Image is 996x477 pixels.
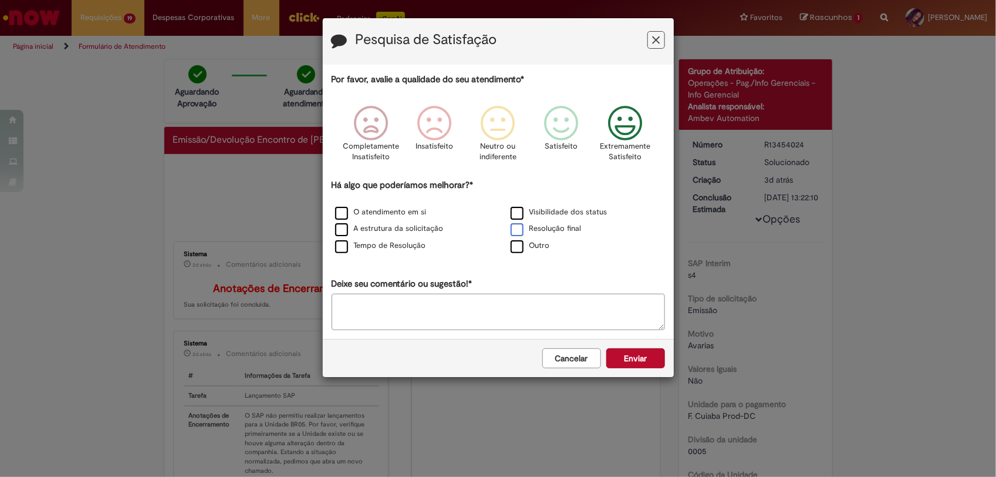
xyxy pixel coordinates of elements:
button: Cancelar [542,348,601,368]
p: Insatisfeito [416,141,453,152]
div: Extremamente Satisfeito [595,97,655,177]
label: Visibilidade dos status [511,207,607,218]
label: O atendimento em si [335,207,427,218]
label: Por favor, avalie a qualidade do seu atendimento* [332,73,525,86]
label: Deixe seu comentário ou sugestão!* [332,278,472,290]
div: Satisfeito [532,97,592,177]
label: Outro [511,240,550,251]
div: Há algo que poderíamos melhorar?* [332,179,665,255]
label: Tempo de Resolução [335,240,426,251]
p: Extremamente Satisfeito [600,141,650,163]
p: Completamente Insatisfeito [343,141,399,163]
label: A estrutura da solicitação [335,223,444,234]
label: Pesquisa de Satisfação [356,32,497,48]
div: Insatisfeito [404,97,464,177]
label: Resolução final [511,223,582,234]
p: Neutro ou indiferente [477,141,519,163]
p: Satisfeito [545,141,578,152]
div: Completamente Insatisfeito [341,97,401,177]
button: Enviar [606,348,665,368]
div: Neutro ou indiferente [468,97,528,177]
